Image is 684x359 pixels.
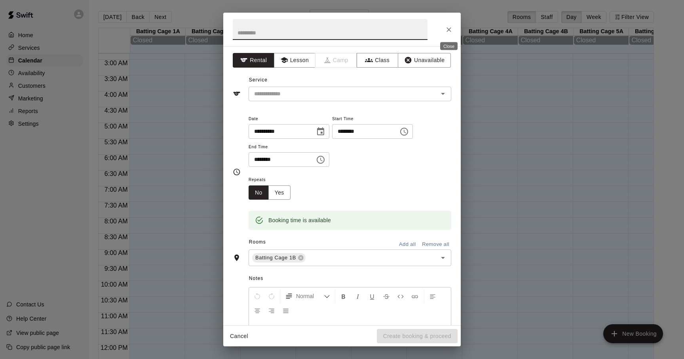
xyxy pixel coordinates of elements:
button: Redo [265,289,278,303]
span: Repeats [249,175,297,185]
span: Batting Cage 1B [252,254,299,262]
button: Rental [233,53,274,68]
button: Add all [395,238,420,251]
button: Choose time, selected time is 5:15 AM [313,152,329,168]
div: Booking time is available [268,213,331,227]
button: Yes [268,185,291,200]
button: Cancel [226,329,252,344]
span: Notes [249,272,451,285]
button: Remove all [420,238,451,251]
span: Camps can only be created in the Services page [315,53,357,68]
button: Unavailable [398,53,451,68]
span: Start Time [332,114,413,125]
div: Close [440,42,458,50]
span: Date [249,114,329,125]
button: Justify Align [279,303,293,317]
button: Choose time, selected time is 4:45 AM [396,124,412,140]
div: outlined button group [249,185,291,200]
button: Insert Code [394,289,407,303]
span: Normal [296,292,324,300]
button: Center Align [251,303,264,317]
span: End Time [249,142,329,153]
button: Format Bold [337,289,350,303]
button: Formatting Options [282,289,333,303]
button: Format Italics [351,289,365,303]
span: Service [249,77,268,83]
svg: Timing [233,168,241,176]
button: Right Align [265,303,278,317]
button: No [249,185,269,200]
button: Open [437,88,448,99]
button: Insert Link [408,289,422,303]
button: Left Align [426,289,439,303]
button: Close [442,23,456,37]
span: Rooms [249,239,266,245]
div: Batting Cage 1B [252,253,306,263]
button: Lesson [274,53,315,68]
button: Format Strikethrough [380,289,393,303]
button: Choose date, selected date is Aug 16, 2025 [313,124,329,140]
svg: Rooms [233,254,241,262]
button: Undo [251,289,264,303]
svg: Service [233,90,241,98]
button: Class [357,53,398,68]
button: Open [437,252,448,263]
button: Format Underline [365,289,379,303]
